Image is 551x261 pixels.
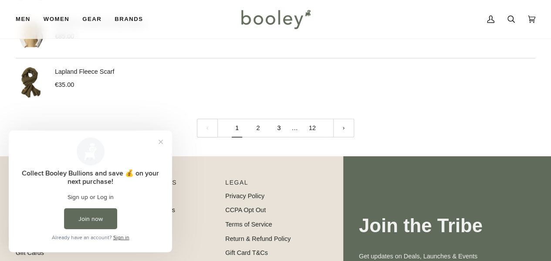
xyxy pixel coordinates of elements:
span: €35.00 [55,81,74,88]
span: 1 [235,124,239,131]
a: Terms of Service [225,221,272,228]
a: CCPA Opt Out [225,206,266,213]
a: 3 [268,119,289,137]
span: Men [16,15,30,24]
a: Return & Refund Policy [225,235,291,242]
a: Next » [333,119,355,137]
a: Gift Cards [16,249,44,256]
iframe: Loyalty program pop-up with offers and actions [9,130,172,252]
span: Brands [115,15,143,24]
img: Booley [237,7,314,32]
a: 2 [247,119,268,137]
span: … [289,119,300,137]
span: Gear [82,15,101,24]
p: Pipeline_Footer Sub [225,178,321,192]
a: 12 [300,119,325,137]
a: Terms & Conditions [121,206,175,213]
a: Lapland Fleece Scarf [55,68,114,75]
a: Gift Card T&Cs [225,249,268,256]
span: Women [44,15,69,24]
span: ​ [325,119,333,137]
a: Privacy Policy [225,192,264,199]
h3: Join the Tribe [359,214,535,238]
span: ​ [218,119,226,137]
